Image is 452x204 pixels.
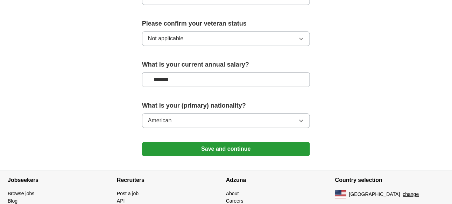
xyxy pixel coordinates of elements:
button: Not applicable [142,31,310,46]
span: Not applicable [148,34,183,43]
a: Careers [226,198,243,204]
label: What is your (primary) nationality? [142,101,310,110]
button: Save and continue [142,142,310,156]
span: [GEOGRAPHIC_DATA] [349,191,400,198]
button: American [142,113,310,128]
a: Blog [8,198,17,204]
a: Browse jobs [8,191,34,196]
span: American [148,116,172,125]
a: About [226,191,239,196]
label: What is your current annual salary? [142,60,310,69]
h4: Country selection [335,170,444,190]
button: change [403,191,419,198]
label: Please confirm your veteran status [142,19,310,28]
a: Post a job [117,191,139,196]
a: API [117,198,125,204]
img: US flag [335,190,346,198]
